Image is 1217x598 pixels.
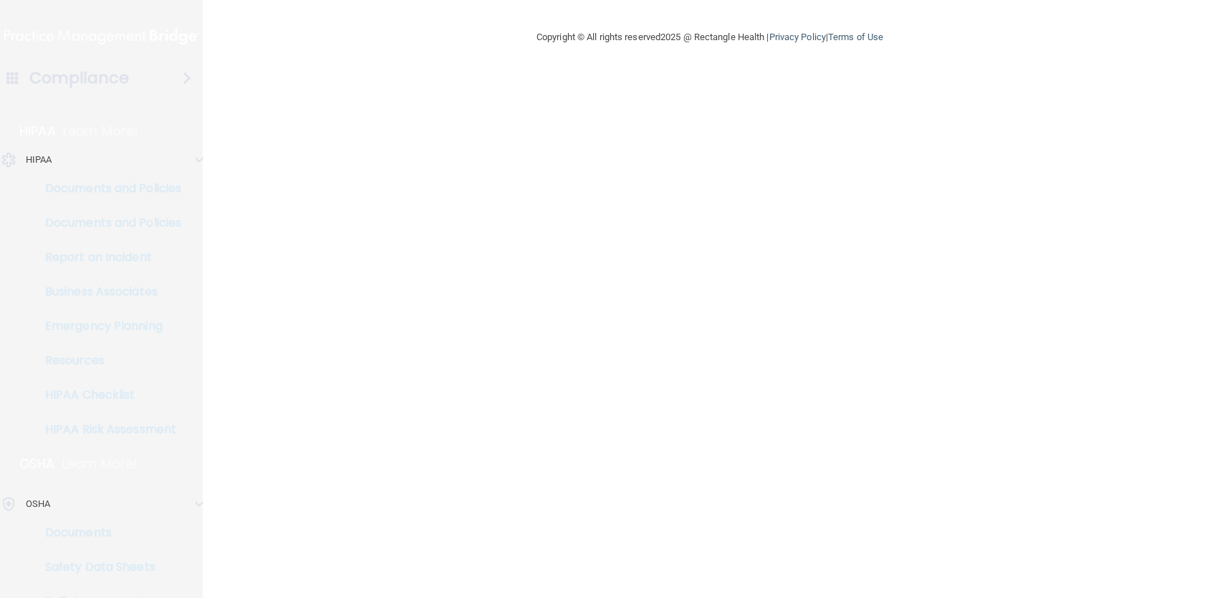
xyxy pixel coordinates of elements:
[26,151,52,169] p: HIPAA
[63,123,139,140] p: Learn More!
[9,560,205,574] p: Safety Data Sheets
[9,216,205,230] p: Documents and Policies
[26,495,50,513] p: OSHA
[9,526,205,540] p: Documents
[448,14,971,60] div: Copyright © All rights reserved 2025 @ Rectangle Health | |
[9,319,205,333] p: Emergency Planning
[19,455,55,473] p: OSHA
[9,250,205,265] p: Report an Incident
[29,68,129,88] h4: Compliance
[9,353,205,368] p: Resources
[4,22,199,51] img: PMB logo
[828,32,883,42] a: Terms of Use
[9,181,205,196] p: Documents and Policies
[9,388,205,402] p: HIPAA Checklist
[9,285,205,299] p: Business Associates
[9,422,205,437] p: HIPAA Risk Assessment
[62,455,138,473] p: Learn More!
[19,123,56,140] p: HIPAA
[769,32,826,42] a: Privacy Policy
